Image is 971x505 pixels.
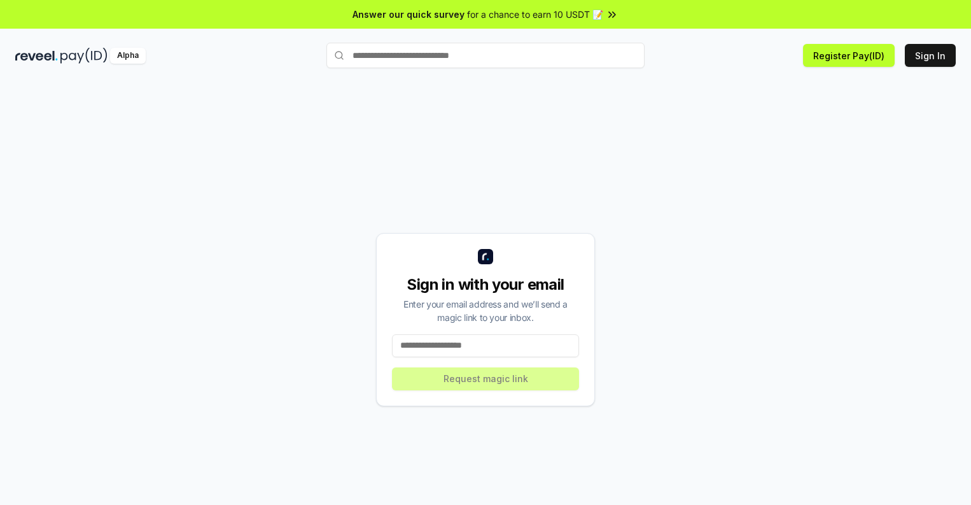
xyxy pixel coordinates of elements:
span: Answer our quick survey [353,8,465,21]
div: Sign in with your email [392,274,579,295]
button: Sign In [905,44,956,67]
div: Alpha [110,48,146,64]
img: reveel_dark [15,48,58,64]
div: Enter your email address and we’ll send a magic link to your inbox. [392,297,579,324]
button: Register Pay(ID) [803,44,895,67]
img: pay_id [60,48,108,64]
span: for a chance to earn 10 USDT 📝 [467,8,603,21]
img: logo_small [478,249,493,264]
